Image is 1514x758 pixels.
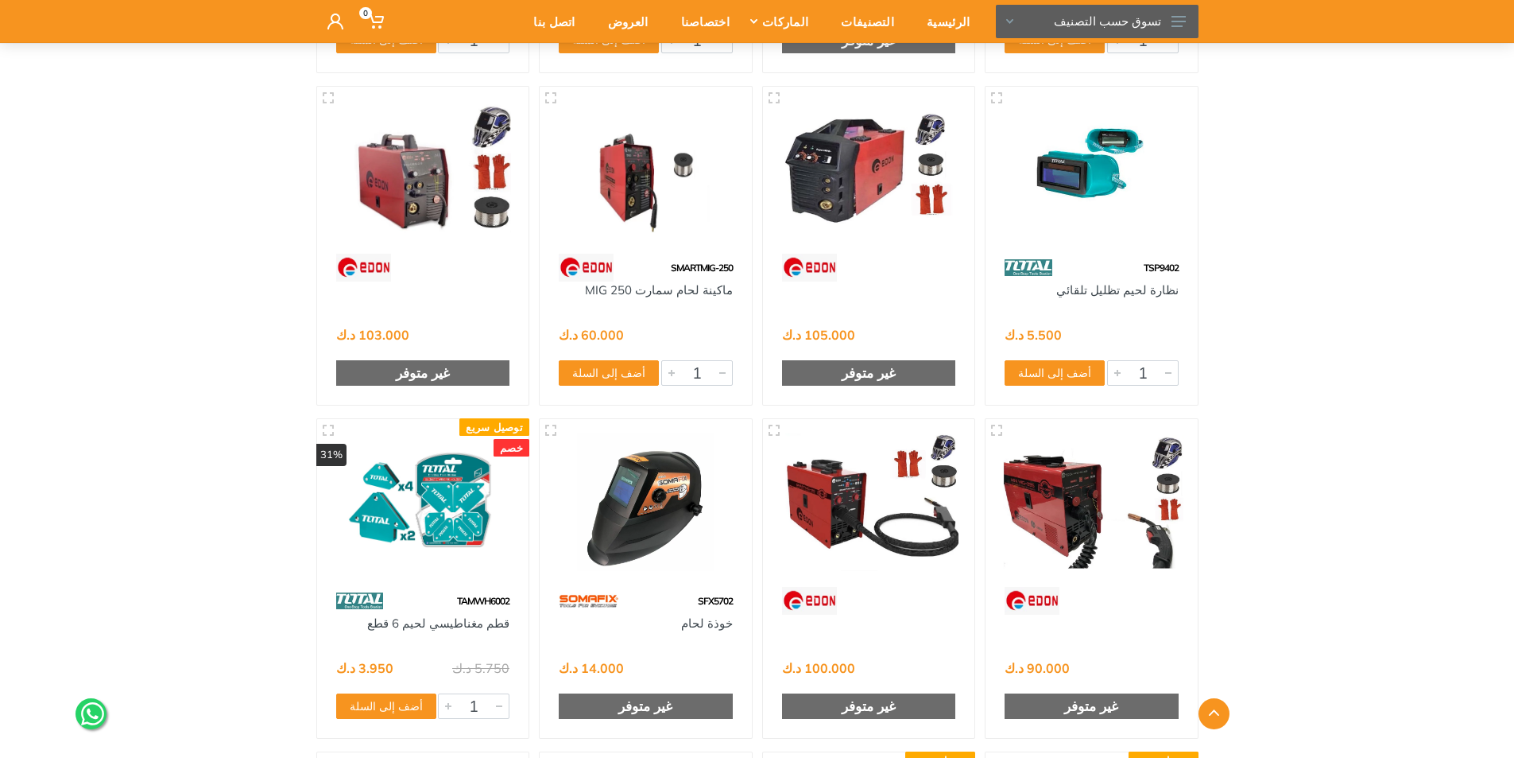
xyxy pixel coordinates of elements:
[782,662,855,674] div: 100.000 د.ك
[905,5,981,38] div: الرئيسية
[782,360,956,386] div: غير متوفر
[336,694,436,719] button: أضف إلى السلة
[1005,360,1105,386] button: أضف إلى السلة
[559,662,624,674] div: 14.000 د.ك
[331,101,515,239] img: Royal Tools -
[1005,254,1052,282] img: 86.webp
[512,5,586,38] div: اتصل بنا
[1000,101,1183,239] img: Royal Tools - نظارة لحيم تظليل تلقائي
[1056,282,1179,297] a: نظارة لحيم تظليل تلقائي
[671,262,733,274] span: SMARTMIG-250
[681,616,733,631] a: خوذة لحام
[336,587,384,615] img: 86.webp
[777,101,961,239] img: Royal Tools -
[587,5,660,38] div: العروض
[1005,587,1059,615] img: 112.webp
[1144,262,1179,274] span: TSP9402
[1005,662,1070,674] div: 90.000 د.ك
[559,587,618,615] img: 60.webp
[494,439,529,457] div: خصم
[367,616,509,631] a: قطم مغناطيسي لحيم 6 قطع
[336,328,409,341] div: 103.000 د.ك
[585,282,733,297] a: ماكينة لحام سمارت MIG 250
[336,254,391,282] img: 112.webp
[660,5,741,38] div: اختصاصنا
[554,433,738,571] img: Royal Tools - خوذة لحام
[559,694,733,719] div: غير متوفر
[554,101,738,239] img: Royal Tools - ماكينة لحام سمارت MIG 250
[359,7,372,19] span: 0
[1000,433,1183,571] img: Royal Tools -
[457,595,509,607] span: TAMWH6002
[782,328,855,341] div: 105.000 د.ك
[698,595,733,607] span: SFX5702
[559,360,659,386] button: أضف إلى السلة
[782,587,837,615] img: 112.webp
[819,5,905,38] div: التصنيفات
[459,418,529,436] div: توصيل سريع
[741,5,819,38] div: الماركات
[782,694,956,719] div: غير متوفر
[559,328,624,341] div: 60.000 د.ك
[316,444,347,466] div: 31%
[559,254,614,282] img: 112.webp
[777,433,961,571] img: Royal Tools -
[336,360,510,386] div: غير متوفر
[452,662,509,674] div: 5.750 د.ك
[996,5,1198,38] button: تسوق حسب التصنيف
[1005,694,1179,719] div: غير متوفر
[331,433,515,571] img: Royal Tools - قطم مغناطيسي لحيم 6 قطع
[782,254,837,282] img: 112.webp
[336,662,393,674] div: 3.950 د.ك
[1005,328,1062,341] div: 5.500 د.ك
